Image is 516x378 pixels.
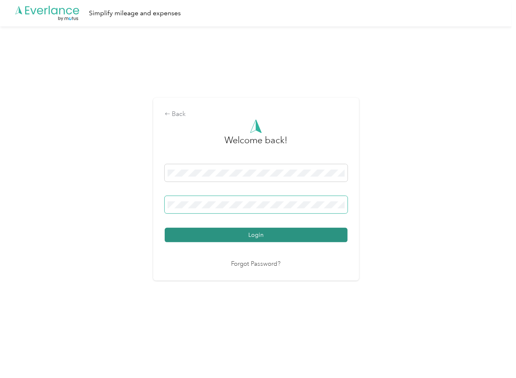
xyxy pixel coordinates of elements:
[89,8,181,19] div: Simplify mileage and expenses
[231,260,281,269] a: Forgot Password?
[165,228,348,242] button: Login
[224,133,287,156] h3: greeting
[470,332,516,378] iframe: Everlance-gr Chat Button Frame
[165,109,348,119] div: Back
